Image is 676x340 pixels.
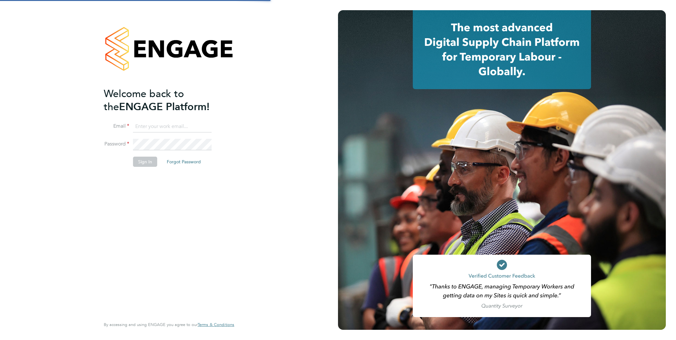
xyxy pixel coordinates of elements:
label: Password [104,141,129,147]
h2: ENGAGE Platform! [104,87,228,113]
span: Welcome back to the [104,88,184,113]
a: Terms & Conditions [198,322,234,327]
span: By accessing and using ENGAGE you agree to our [104,322,234,327]
input: Enter your work email... [133,121,212,132]
label: Email [104,123,129,130]
button: Forgot Password [162,157,206,167]
button: Sign In [133,157,157,167]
